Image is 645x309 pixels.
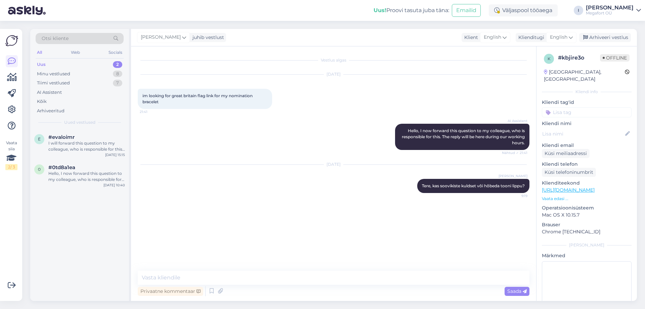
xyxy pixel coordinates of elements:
span: k [548,56,551,61]
div: 7 [113,80,122,86]
span: Uued vestlused [64,119,95,125]
div: All [36,48,43,57]
div: [DATE] 10:40 [103,183,125,188]
div: # kbjire3o [558,54,600,62]
div: Vaata siia [5,140,17,170]
div: AI Assistent [37,89,62,96]
p: Operatsioonisüsteem [542,204,632,211]
span: Saada [507,288,527,294]
img: Askly Logo [5,34,18,47]
p: Kliendi nimi [542,120,632,127]
div: I will forward this question to my colleague, who is responsible for this. The reply will be here... [48,140,125,152]
p: Kliendi tag'id [542,99,632,106]
div: [DATE] [138,161,529,167]
div: Web [70,48,81,57]
input: Lisa tag [542,107,632,117]
span: [PERSON_NAME] [141,34,181,41]
span: #0td8a1ea [48,164,75,170]
span: e [38,137,41,142]
span: English [484,34,501,41]
div: Küsi meiliaadressi [542,149,590,158]
a: [URL][DOMAIN_NAME] [542,187,595,193]
p: Chrome [TECHNICAL_ID] [542,228,632,235]
p: Mac OS X 10.15.7 [542,211,632,219]
span: #evaloimr [48,134,75,140]
div: Uus [37,61,46,68]
span: Offline [600,54,630,62]
div: [GEOGRAPHIC_DATA], [GEOGRAPHIC_DATA] [544,69,625,83]
p: Brauser [542,221,632,228]
div: [DATE] [138,71,529,77]
span: Hello, I now forward this question to my colleague, who is responsible for this. The reply will b... [402,128,526,145]
span: AI Assistent [502,118,527,123]
div: Privaatne kommentaar [138,287,203,296]
div: Küsi telefoninumbrit [542,168,596,177]
p: Märkmed [542,252,632,259]
span: [PERSON_NAME] [499,173,527,179]
div: [PERSON_NAME] [586,5,634,10]
div: Arhiveeri vestlus [579,33,631,42]
p: Kliendi email [542,142,632,149]
div: Klient [462,34,478,41]
a: [PERSON_NAME]Megafort OÜ [586,5,641,16]
div: Väljaspool tööaega [489,4,558,16]
span: 0 [38,167,41,172]
button: Emailid [452,4,481,17]
span: English [550,34,567,41]
span: 9:19 [502,193,527,198]
div: Hello, I now forward this question to my colleague, who is responsible for this. The reply will b... [48,170,125,183]
div: Kliendi info [542,89,632,95]
div: Megafort OÜ [586,10,634,16]
div: 2 [113,61,122,68]
div: Vestlus algas [138,57,529,63]
div: Socials [107,48,124,57]
span: Nähtud ✓ 21:41 [502,150,527,155]
div: Kõik [37,98,47,105]
div: I [574,6,583,15]
span: im looking for great britain flag link for my nomination bracelet [142,93,254,104]
div: [PERSON_NAME] [542,242,632,248]
p: Kliendi telefon [542,161,632,168]
div: juhib vestlust [190,34,224,41]
div: Proovi tasuta juba täna: [374,6,449,14]
input: Lisa nimi [542,130,624,138]
div: Tiimi vestlused [37,80,70,86]
div: Arhiveeritud [37,108,64,114]
p: Vaata edasi ... [542,196,632,202]
p: Klienditeekond [542,180,632,187]
span: 21:41 [140,109,165,114]
div: 8 [113,71,122,77]
b: Uus! [374,7,386,13]
span: Otsi kliente [42,35,69,42]
div: Minu vestlused [37,71,70,77]
span: Tere, kas soovikiste kuldset või hõbeda tooni lippu? [422,183,525,188]
div: 2 / 3 [5,164,17,170]
div: Klienditugi [516,34,544,41]
div: [DATE] 15:15 [105,152,125,157]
